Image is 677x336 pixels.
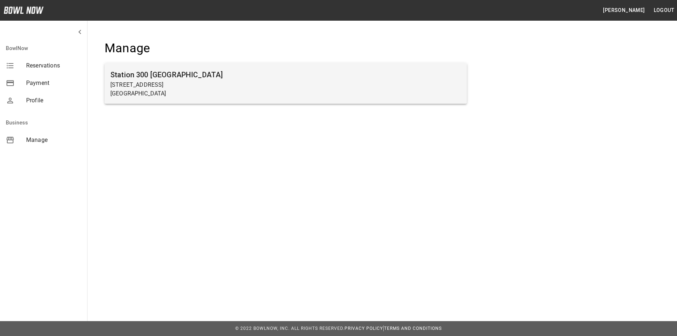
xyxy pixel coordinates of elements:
[344,326,383,331] a: Privacy Policy
[235,326,344,331] span: © 2022 BowlNow, Inc. All Rights Reserved.
[110,89,461,98] p: [GEOGRAPHIC_DATA]
[26,136,81,144] span: Manage
[26,96,81,105] span: Profile
[105,41,467,56] h4: Manage
[110,69,461,81] h6: Station 300 [GEOGRAPHIC_DATA]
[600,4,648,17] button: [PERSON_NAME]
[4,7,44,14] img: logo
[651,4,677,17] button: Logout
[26,61,81,70] span: Reservations
[26,79,81,87] span: Payment
[110,81,461,89] p: [STREET_ADDRESS]
[384,326,442,331] a: Terms and Conditions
